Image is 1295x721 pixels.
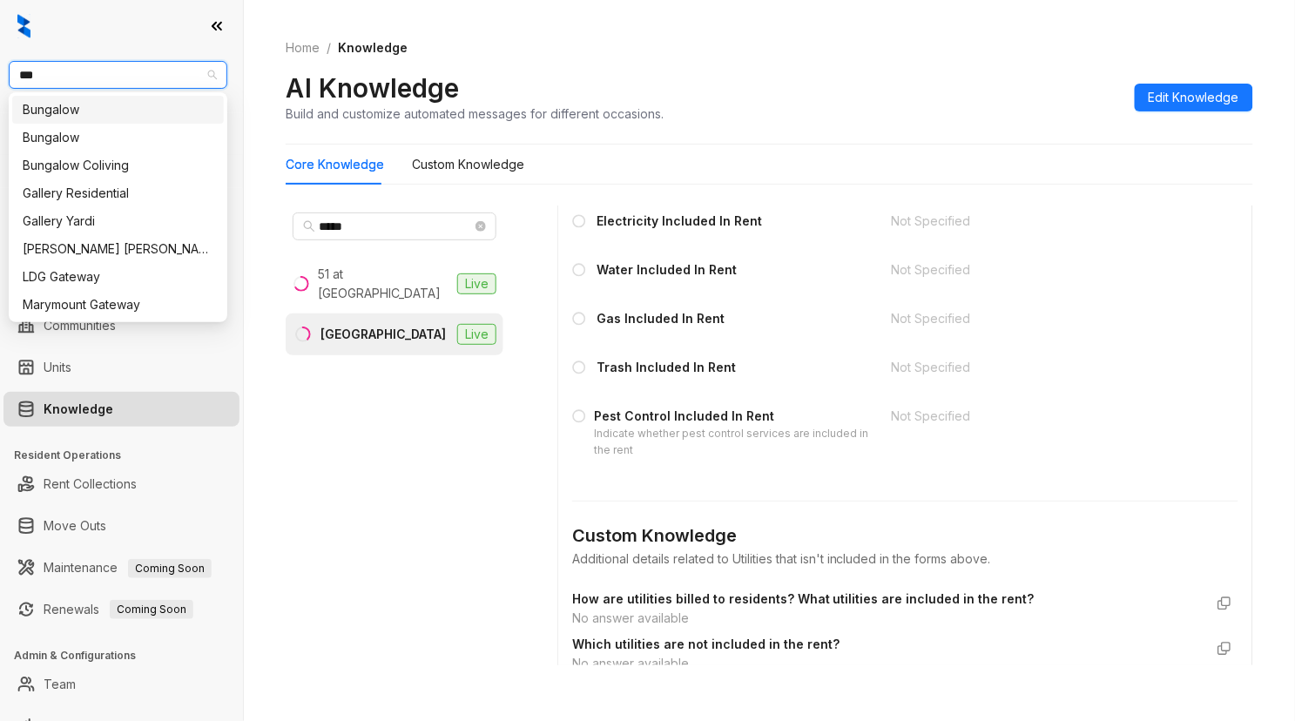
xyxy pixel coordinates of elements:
[23,184,213,203] div: Gallery Residential
[338,40,408,55] span: Knowledge
[327,38,331,57] li: /
[891,309,1189,328] div: Not Specified
[110,600,193,619] span: Coming Soon
[1149,88,1239,107] span: Edit Knowledge
[286,155,384,174] div: Core Knowledge
[3,117,239,152] li: Leads
[320,325,446,344] div: [GEOGRAPHIC_DATA]
[23,239,213,259] div: [PERSON_NAME] [PERSON_NAME]
[412,155,524,174] div: Custom Knowledge
[3,392,239,427] li: Knowledge
[891,407,1189,426] div: Not Specified
[1135,84,1253,111] button: Edit Knowledge
[3,509,239,543] li: Move Outs
[286,104,664,123] div: Build and customize automated messages for different occasions.
[23,267,213,286] div: LDG Gateway
[12,207,224,235] div: Gallery Yardi
[44,308,116,343] a: Communities
[891,212,1189,231] div: Not Specified
[12,124,224,152] div: Bungalow
[572,654,1204,673] div: No answer available
[44,592,193,627] a: RenewalsComing Soon
[597,358,736,377] div: Trash Included In Rent
[594,426,870,459] div: Indicate whether pest control services are included in the rent
[14,648,243,664] h3: Admin & Configurations
[572,609,1204,628] div: No answer available
[572,591,1035,606] strong: How are utilities billed to residents? What utilities are included in the rent?
[572,637,840,651] strong: Which utilities are not included in the rent?
[12,235,224,263] div: Gates Hudson
[44,350,71,385] a: Units
[23,128,213,147] div: Bungalow
[476,221,486,232] span: close-circle
[3,592,239,627] li: Renewals
[12,179,224,207] div: Gallery Residential
[572,522,1238,549] div: Custom Knowledge
[572,549,1238,569] div: Additional details related to Utilities that isn't included in the forms above.
[594,407,870,426] div: Pest Control Included In Rent
[12,96,224,124] div: Bungalow
[597,260,737,280] div: Water Included In Rent
[3,308,239,343] li: Communities
[318,265,450,303] div: 51 at [GEOGRAPHIC_DATA]
[23,212,213,231] div: Gallery Yardi
[891,260,1189,280] div: Not Specified
[44,667,76,702] a: Team
[44,392,113,427] a: Knowledge
[303,220,315,232] span: search
[23,100,213,119] div: Bungalow
[14,448,243,463] h3: Resident Operations
[44,467,137,502] a: Rent Collections
[3,192,239,226] li: Leasing
[457,324,496,345] span: Live
[23,156,213,175] div: Bungalow Coliving
[128,559,212,578] span: Coming Soon
[44,509,106,543] a: Move Outs
[597,212,762,231] div: Electricity Included In Rent
[3,350,239,385] li: Units
[891,358,1189,377] div: Not Specified
[457,273,496,294] span: Live
[3,667,239,702] li: Team
[12,291,224,319] div: Marymount Gateway
[17,14,30,38] img: logo
[282,38,323,57] a: Home
[12,152,224,179] div: Bungalow Coliving
[3,467,239,502] li: Rent Collections
[597,309,725,328] div: Gas Included In Rent
[286,71,459,104] h2: AI Knowledge
[23,295,213,314] div: Marymount Gateway
[3,550,239,585] li: Maintenance
[3,233,239,268] li: Collections
[12,263,224,291] div: LDG Gateway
